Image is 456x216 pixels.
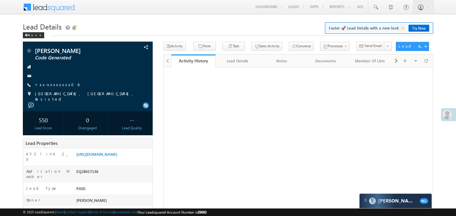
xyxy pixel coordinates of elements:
[409,25,429,32] a: Try Now
[176,58,211,64] div: Activity History
[35,91,140,102] span: [GEOGRAPHIC_DATA], [GEOGRAPHIC_DATA], Assisted
[65,210,89,214] a: Contact Support
[35,55,115,61] span: Code Generated
[365,43,382,49] span: Send Email
[138,210,207,214] span: Your Leadsquared Account Number is
[163,42,186,51] button: Activity
[56,210,64,214] a: About
[113,125,151,131] div: Lead Quality
[359,193,432,208] div: carter-dragCarter[PERSON_NAME]99+
[26,140,57,146] span: Lead Properties
[251,42,282,51] button: Sales Activity
[76,152,117,157] a: [URL][DOMAIN_NAME]
[348,55,392,67] a: Member Of Lists
[75,168,152,177] div: EQ28617136
[69,125,106,131] div: Disengaged
[369,198,376,204] img: Carter
[23,32,47,37] a: Back
[35,82,79,87] a: +xx-xxxxxxxx06
[309,57,343,64] div: Documents
[75,186,152,194] div: PAID
[356,42,384,51] button: Send Email
[171,55,216,67] a: Activity History
[320,42,350,51] button: Processes
[24,125,62,131] div: Lead Score
[26,186,57,191] label: Lead Type
[328,44,343,48] span: Processes
[193,42,216,51] button: Note
[265,57,298,64] div: Notes
[396,42,429,51] button: Lead Actions
[26,151,70,162] label: KYC link 2_0
[114,210,137,214] a: Acceptable Use
[222,42,245,51] button: Task
[260,55,304,67] a: Notes
[363,198,368,203] img: carter-drag
[26,197,40,203] label: Owner
[26,168,70,179] label: Application Number
[197,210,207,214] span: 39660
[216,55,260,67] a: Lead Details
[76,198,107,203] span: [PERSON_NAME]
[399,43,424,49] div: Lead Actions
[23,32,44,38] div: Back
[304,55,348,67] a: Documents
[90,210,113,214] a: Terms of Service
[353,57,387,64] div: Member Of Lists
[23,22,62,31] span: Lead Details
[24,114,62,125] div: 550
[289,42,314,51] button: Converse
[329,25,429,31] span: Faster 🚀 Lead Details with a new look ✨
[69,114,106,125] div: 0
[113,114,151,125] div: --
[378,198,417,204] span: Carter
[23,209,207,215] span: © 2025 LeadSquared | | | | |
[220,57,254,64] div: Lead Details
[35,48,115,54] span: [PERSON_NAME]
